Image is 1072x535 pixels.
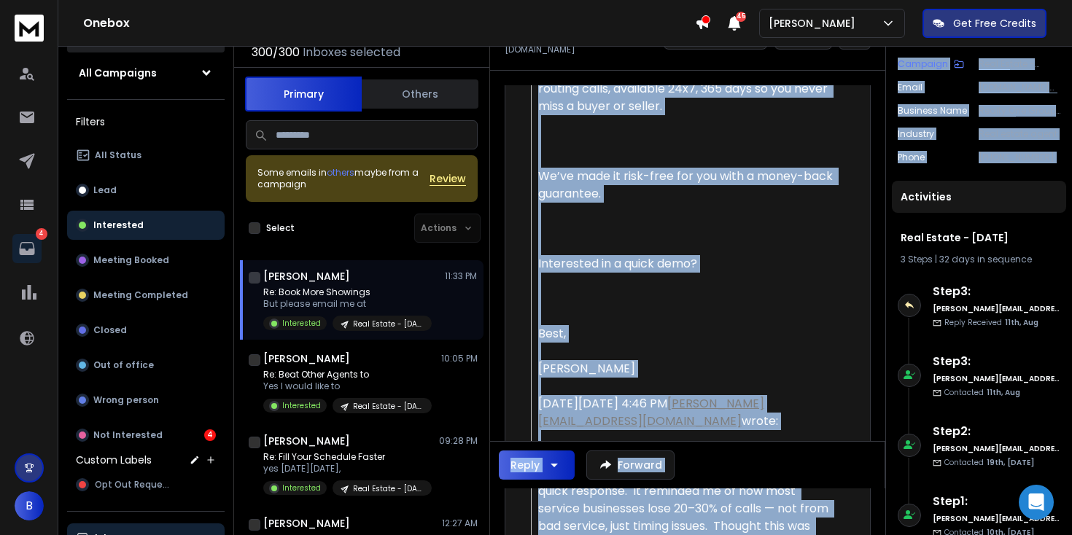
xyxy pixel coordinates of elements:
h6: [PERSON_NAME][EMAIL_ADDRESS][DOMAIN_NAME] [933,443,1060,454]
p: Business Name [898,105,967,117]
p: [PHONE_NUMBER] [979,152,1060,163]
h6: [PERSON_NAME][EMAIL_ADDRESS][DOMAIN_NAME] [933,303,1060,314]
p: Interested [282,318,321,329]
span: 32 days in sequence [939,253,1032,265]
h1: [PERSON_NAME] [263,269,350,284]
span: 11th, Aug [987,387,1020,398]
img: logo [15,15,44,42]
button: Lead [67,176,225,205]
button: Interested [67,211,225,240]
h6: Step 3 : [933,353,1060,370]
span: 11th, Aug [1005,317,1038,328]
h6: Step 2 : [933,423,1060,440]
p: Meeting Completed [93,289,188,301]
p: Closed [93,324,127,336]
p: Interested [282,483,321,493]
p: [DOMAIN_NAME][EMAIL_ADDRESS][DOMAIN_NAME] [979,82,1060,93]
p: Contacted [944,387,1020,398]
p: All Status [95,149,141,161]
p: Real Estate - [DATE] [979,58,1060,70]
p: 11:33 PM [445,270,478,282]
p: Interested [93,219,144,231]
p: Real estate agent [979,128,1060,140]
span: 300 / 300 [252,44,300,61]
p: Campaign [898,58,948,70]
p: Meeting Booked [93,254,169,266]
p: But please email me at [263,298,432,310]
button: Meeting Booked [67,246,225,275]
p: Real Estate - [DATE] [353,401,423,412]
p: Industry [898,128,934,140]
h1: Onebox [83,15,695,32]
button: Closed [67,316,225,345]
span: 19th, [DATE] [987,457,1034,468]
h3: Custom Labels [76,453,152,467]
p: Yes I would like to [263,380,432,392]
p: [PERSON_NAME] [769,16,861,31]
h3: Filters [67,112,225,132]
button: B [15,491,44,520]
span: 45 [736,12,746,22]
span: others [327,166,354,179]
div: Some emails in maybe from a campaign [257,167,430,190]
div: 4 [204,429,216,441]
p: Re: Book More Showings [263,286,432,298]
p: Re: Fill Your Schedule Faster [263,451,432,463]
p: Get Free Credits [953,16,1036,31]
h3: Inboxes selected [303,44,400,61]
p: 4 [36,228,47,240]
p: Not Interested [93,429,163,441]
h6: Step 3 : [933,283,1060,300]
p: Contacted [944,457,1034,468]
h1: [PERSON_NAME] [263,351,350,366]
label: Select [266,222,295,234]
p: Reply Received [944,317,1038,328]
p: Email [898,82,923,93]
button: Get Free Credits [923,9,1046,38]
p: 09:28 PM [439,435,478,447]
button: Reply [499,450,575,480]
a: [PERSON_NAME][EMAIL_ADDRESS][DOMAIN_NAME] [538,395,764,429]
p: 12:27 AM [442,518,478,529]
button: All Campaigns [67,58,225,87]
p: Realty One Group Pacific- [GEOGRAPHIC_DATA] [979,105,1060,117]
p: Lead [93,184,117,196]
p: Real Estate - [DATE] [353,483,423,494]
h6: Step 1 : [933,493,1060,510]
a: 4 [12,234,42,263]
p: Out of office [93,359,154,371]
div: Activities [892,181,1066,213]
button: Meeting Completed [67,281,225,310]
h6: [PERSON_NAME][EMAIL_ADDRESS][DOMAIN_NAME] [933,513,1060,524]
button: Wrong person [67,386,225,415]
span: 3 Steps [901,253,933,265]
p: Real Estate - [DATE] [353,319,423,329]
button: Others [362,78,478,110]
h1: [PERSON_NAME] [263,434,350,448]
p: yes [DATE][DATE], [263,463,432,475]
p: Wrong person [93,394,159,406]
button: Primary [245,77,362,112]
div: | [901,254,1057,265]
h6: [PERSON_NAME][EMAIL_ADDRESS][DOMAIN_NAME] [933,373,1060,384]
button: Review [430,171,466,186]
button: All Status [67,141,225,170]
div: Open Intercom Messenger [1019,485,1054,520]
button: Campaign [898,58,964,70]
h1: Real Estate - [DATE] [901,230,1057,245]
button: Not Interested4 [67,421,225,450]
p: 10:05 PM [441,353,478,364]
h1: [PERSON_NAME] [263,516,350,531]
p: Re: Beat Other Agents to [263,369,432,380]
button: Opt Out Request [67,470,225,499]
span: Opt Out Request [95,479,171,491]
button: Out of office [67,351,225,380]
div: Reply [510,458,540,472]
button: Forward [586,450,675,480]
p: Interested [282,400,321,411]
p: Phone [898,152,925,163]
